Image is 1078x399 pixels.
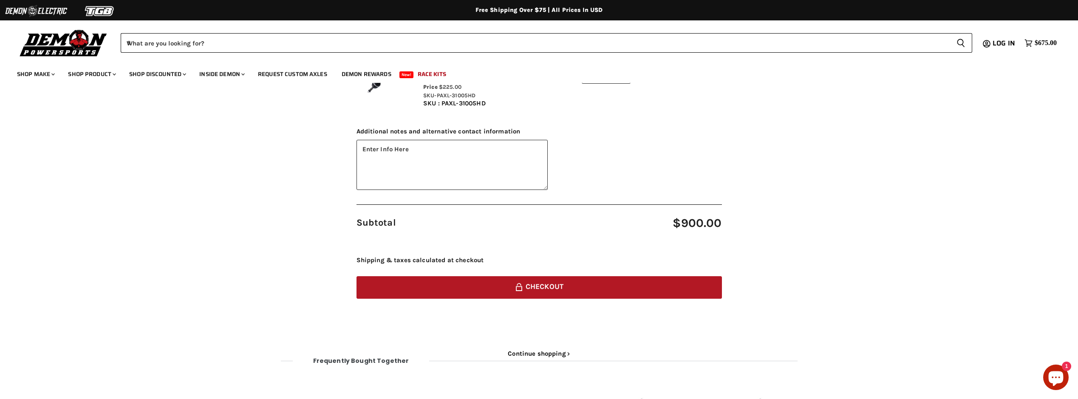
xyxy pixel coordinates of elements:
div: Shipping & taxes calculated at checkout [357,255,722,265]
span: $675.00 [1035,39,1057,47]
a: Shop Discounted [123,65,191,83]
span: Additional notes and alternative contact information [357,128,722,135]
img: Demon Electric Logo 2 [4,3,68,19]
a: $675.00 [1020,37,1061,49]
a: Continue shopping [357,350,722,357]
a: Race Kits [411,65,453,83]
input: When autocomplete results are available use up and down arrows to review and enter to select [121,33,950,53]
iframe: PayPal-paypal [357,314,722,333]
span: Subtotal [357,216,520,230]
span: Frequently bought together [293,357,430,364]
span: New! [399,71,414,78]
span: Log in [993,38,1015,48]
a: Request Custom Axles [252,65,334,83]
img: TGB Logo 2 [68,3,132,19]
button: Checkout [357,276,722,299]
div: Free Shipping Over $75 | All Prices In USD [199,6,879,14]
button: Search [950,33,972,53]
span: Price [423,84,438,90]
a: Shop Product [62,65,121,83]
span: SKU : PAXL-31005HD [423,99,486,107]
ul: Main menu [11,62,1055,83]
div: SKU-PAXL-31005HD [423,91,567,100]
inbox-online-store-chat: Shopify online store chat [1041,365,1071,392]
span: $900.00 [520,216,721,230]
img: Demon Powersports [17,28,110,58]
a: Shop Make [11,65,60,83]
a: Demon Rewards [335,65,398,83]
form: Product [121,33,972,53]
a: Log in [989,40,1020,47]
span: $225.00 [439,84,461,90]
a: Inside Demon [193,65,250,83]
